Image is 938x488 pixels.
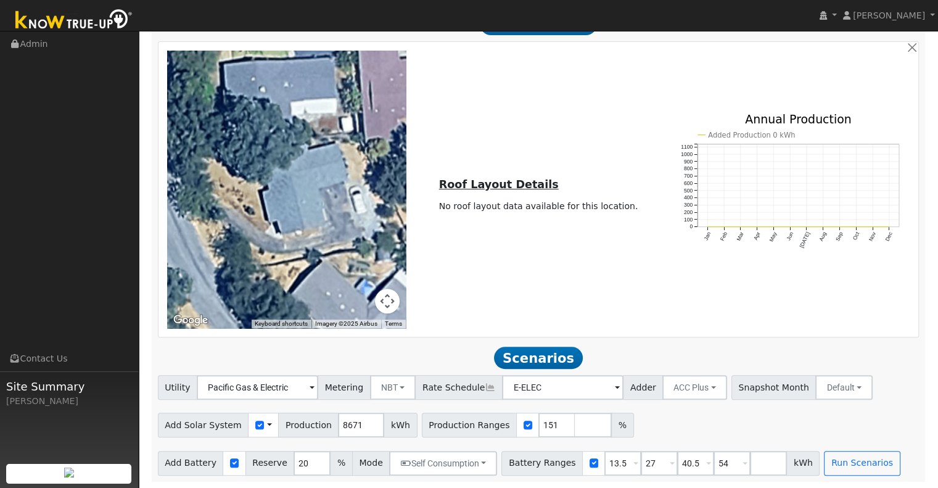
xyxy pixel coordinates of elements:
circle: onclick="" [739,225,741,227]
button: NBT [370,375,416,400]
circle: onclick="" [888,225,890,227]
text: Dec [884,230,894,242]
circle: onclick="" [773,225,775,227]
span: Add Solar System [158,413,249,437]
text: 700 [684,173,693,179]
button: ACC Plus [662,375,727,400]
span: Production Ranges [422,413,517,437]
text: Feb [719,231,728,242]
text: 600 [684,180,693,186]
circle: onclick="" [723,225,725,227]
input: Select a Utility [197,375,318,400]
circle: onclick="" [839,225,841,227]
circle: onclick="" [805,225,807,227]
span: Imagery ©2025 Airbus [315,320,377,327]
span: % [330,451,352,476]
span: kWh [384,413,417,437]
text: 1100 [681,144,693,150]
text: Nov [868,230,878,242]
circle: onclick="" [756,225,758,227]
text: 800 [684,165,693,172]
td: No roof layout data available for this location. [437,197,640,215]
input: Select a Rate Schedule [502,375,623,400]
img: retrieve [64,468,74,478]
span: Site Summary [6,378,132,395]
span: % [611,413,633,437]
img: Know True-Up [9,7,139,35]
span: Utility [158,375,198,400]
circle: onclick="" [822,225,824,227]
circle: onclick="" [706,225,708,227]
text: 500 [684,187,693,193]
img: Google [170,312,211,328]
text: [DATE] [798,231,811,249]
button: Keyboard shortcuts [255,320,308,328]
span: Battery Ranges [501,451,583,476]
text: 900 [684,158,693,164]
text: Annual Production [745,112,852,125]
circle: onclick="" [855,225,857,227]
button: Self Consumption [389,451,497,476]
span: Mode [352,451,390,476]
span: Add Battery [158,451,224,476]
span: Metering [318,375,371,400]
span: kWh [786,451,820,476]
text: Mar [735,231,744,242]
span: [PERSON_NAME] [853,10,925,20]
text: Aug [818,231,828,242]
text: 400 [684,194,693,201]
text: Sep [834,231,844,242]
text: 200 [684,209,693,215]
span: Reserve [245,451,295,476]
span: Rate Schedule [415,375,503,400]
text: 0 [689,223,693,230]
text: Added Production 0 kWh [708,130,795,139]
button: Map camera controls [375,289,400,313]
text: 100 [684,216,693,222]
text: 1000 [681,151,693,157]
text: May [768,230,778,242]
button: Default [815,375,873,400]
span: Production [278,413,339,437]
span: Scenarios [494,347,582,369]
circle: onclick="" [871,225,873,227]
div: [PERSON_NAME] [6,395,132,408]
a: Open this area in Google Maps (opens a new window) [170,312,211,328]
text: Jun [785,231,794,241]
button: Run Scenarios [824,451,900,476]
span: Snapshot Month [731,375,817,400]
a: Terms [385,320,402,327]
u: Roof Layout Details [439,178,559,191]
text: Oct [852,230,861,241]
circle: onclick="" [789,225,791,227]
span: Adder [623,375,663,400]
text: 300 [684,202,693,208]
text: Apr [752,231,762,241]
text: Jan [702,231,712,241]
